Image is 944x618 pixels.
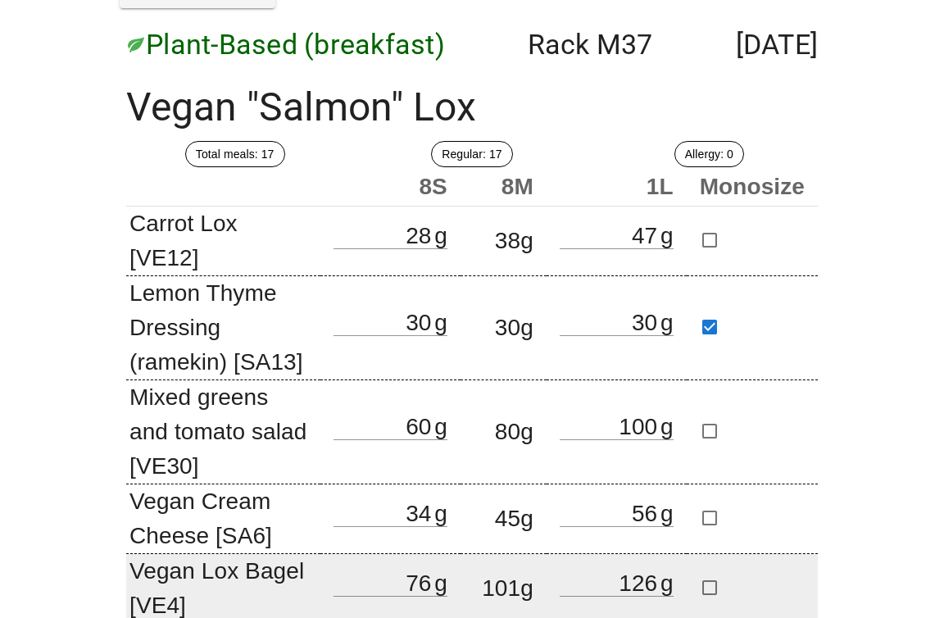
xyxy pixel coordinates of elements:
[431,572,447,593] div: g
[461,167,547,207] th: 8M
[126,207,320,276] td: Carrot Lox [VE12]
[431,502,447,524] div: g
[657,502,674,524] div: g
[113,15,831,74] div: Rack M37 [DATE]
[687,167,818,207] th: Monosize
[657,416,674,437] div: g
[320,167,461,207] th: 8S
[431,225,447,246] div: g
[495,315,533,340] span: 30g
[495,506,533,531] span: 45g
[685,142,733,166] span: Allergy: 0
[126,484,320,554] td: Vegan Cream Cheese [SA6]
[547,167,687,207] th: 1L
[657,572,674,593] div: g
[657,225,674,246] div: g
[495,228,533,253] span: 38g
[196,142,275,166] span: Total meals: 17
[495,419,533,444] span: 80g
[442,142,501,166] span: Regular: 17
[482,575,533,601] span: 101g
[146,28,445,61] span: Plant-Based (breakfast)
[431,416,447,437] div: g
[113,74,831,141] div: Vegan "Salmon" Lox
[657,311,674,333] div: g
[126,276,320,380] td: Lemon Thyme Dressing (ramekin) [SA13]
[126,380,320,484] td: Mixed greens and tomato salad [VE30]
[431,311,447,333] div: g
